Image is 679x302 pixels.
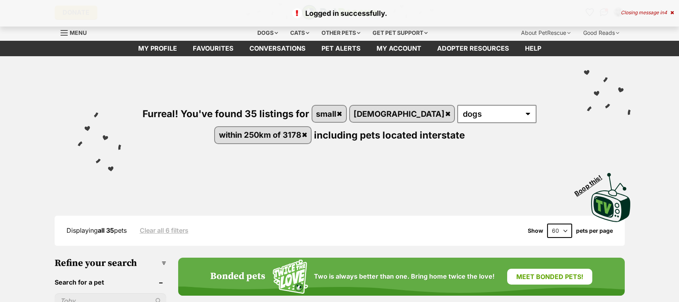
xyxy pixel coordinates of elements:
p: Logged in successfully. [8,8,671,19]
a: small [312,106,346,122]
a: [DEMOGRAPHIC_DATA] [350,106,455,122]
div: Dogs [252,25,283,41]
h3: Refine your search [55,258,166,269]
label: pets per page [576,228,613,234]
a: Pet alerts [314,41,369,56]
div: Get pet support [367,25,433,41]
span: Displaying pets [67,226,127,234]
div: Other pets [316,25,366,41]
div: Cats [285,25,315,41]
span: including pets located interstate [314,129,465,141]
a: within 250km of 3178 [215,127,311,143]
span: Two is always better than one. Bring home twice the love! [314,273,495,280]
a: My profile [130,41,185,56]
a: Menu [61,25,92,39]
a: Boop this! [591,166,631,224]
a: My account [369,41,429,56]
a: Help [517,41,549,56]
div: Good Reads [578,25,625,41]
span: Show [528,228,543,234]
span: Boop this! [573,169,609,197]
h4: Bonded pets [210,271,265,282]
header: Search for a pet [55,279,166,286]
a: conversations [242,41,314,56]
a: Favourites [185,41,242,56]
img: Squiggle [273,260,308,294]
span: 4 [664,9,667,15]
div: About PetRescue [515,25,576,41]
strong: all 35 [98,226,114,234]
div: Closing message in [621,10,674,15]
img: PetRescue TV logo [591,173,631,222]
span: Menu [70,29,87,36]
a: Adopter resources [429,41,517,56]
span: Furreal! You've found 35 listings for [143,108,309,120]
a: Meet bonded pets! [507,269,592,285]
a: Clear all 6 filters [140,227,188,234]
